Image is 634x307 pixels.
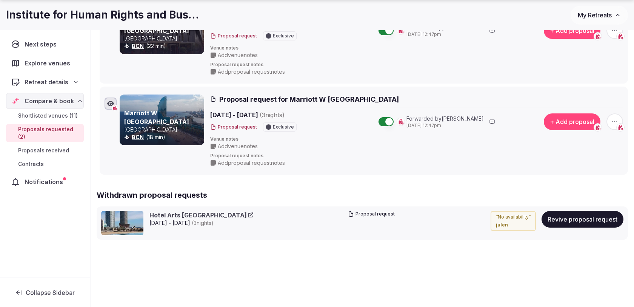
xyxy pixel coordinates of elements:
[406,115,484,122] span: Forwarded by [PERSON_NAME]
[6,124,84,142] a: Proposals requested (2)
[406,122,484,129] span: [DATE] 12:47pm
[578,11,612,19] span: My Retreats
[6,284,84,301] button: Collapse Sidebar
[192,220,214,226] span: ( 3 night s )
[25,59,73,68] span: Explore venues
[260,111,285,119] span: ( 3 night s )
[210,45,623,51] span: Venue notes
[210,136,623,143] span: Venue notes
[273,125,294,129] span: Exclusive
[132,134,144,140] a: BCN
[25,177,66,186] span: Notifications
[6,145,84,156] a: Proposals received
[124,109,189,125] a: Marriott W [GEOGRAPHIC_DATA]
[18,160,44,168] span: Contracts
[26,289,75,296] span: Collapse Sidebar
[6,8,199,22] h1: Institute for Human Rights and Business
[218,159,285,167] span: Add proposal request notes
[18,112,78,119] span: Shortlisted venues (11)
[544,22,600,39] button: + Add proposal
[18,147,69,154] span: Proposals received
[218,68,285,76] span: Add proposal request notes
[124,18,200,34] a: [GEOGRAPHIC_DATA], an [GEOGRAPHIC_DATA]
[210,124,257,130] button: Proposal request
[25,96,74,105] span: Compare & book
[149,211,253,219] a: Hotel Arts [GEOGRAPHIC_DATA]
[124,35,203,42] p: [GEOGRAPHIC_DATA]
[6,110,84,121] a: Shortlisted venues (11)
[124,126,203,133] p: [GEOGRAPHIC_DATA]
[6,36,84,52] a: Next steps
[210,62,623,68] span: Proposal request notes
[6,159,84,169] a: Contracts
[496,214,531,220] p: “ No availability ”
[348,211,395,217] button: Proposal request
[6,174,84,190] a: Notifications
[544,113,600,130] button: + Add proposal
[149,219,253,227] span: [DATE] - [DATE]
[18,126,81,141] span: Proposals requested (2)
[25,78,68,87] span: Retreat details
[218,51,258,59] span: Add venue notes
[496,222,531,228] cite: julen
[542,211,623,228] button: Revive proposal request
[97,190,628,200] h2: Withdrawn proposal requests
[219,95,399,104] span: Proposal request for Marriott W [GEOGRAPHIC_DATA]
[218,143,258,150] span: Add venue notes
[6,55,84,71] a: Explore venues
[210,33,257,39] button: Proposal request
[210,153,623,159] span: Proposal request notes
[132,43,144,49] a: BCN
[273,34,294,38] span: Exclusive
[101,211,143,235] img: Hotel Arts Barcelona cover photo
[124,133,203,141] div: (18 min)
[124,42,203,50] div: (22 min)
[210,110,343,119] span: [DATE] - [DATE]
[406,31,484,38] span: [DATE] 12:47pm
[25,40,60,49] span: Next steps
[571,6,628,25] button: My Retreats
